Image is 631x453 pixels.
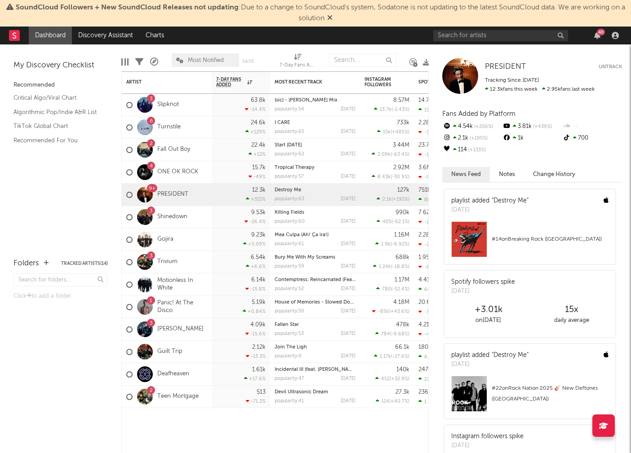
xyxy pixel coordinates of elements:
[157,325,204,333] a: [PERSON_NAME]
[16,4,625,22] span: : Due to a change to SoundCloud's system, Sodatone is not updating to the latest SoundCloud data....
[275,129,304,134] div: popularity: 65
[275,188,301,193] a: Destroy Me
[188,57,224,63] span: Most Notified
[216,77,245,88] span: 7-Day Fans Added
[135,49,143,75] div: Filters
[275,143,355,148] div: Start Today
[492,352,529,358] a: "Destroy Me"
[381,242,391,247] span: 1.9k
[275,210,304,215] a: Killing Fields
[396,367,409,373] div: 140k
[126,79,194,85] div: Artist
[391,332,408,337] span: -9.68 %
[418,331,440,337] div: -47.9k
[418,107,434,113] div: 131k
[13,291,108,302] div: Click to add a folder.
[157,146,190,154] a: Fall Out Boy
[275,345,355,350] div: Join The Ligh
[251,210,266,216] div: 9.53k
[490,167,524,182] button: Notes
[418,187,431,193] div: 751k
[275,233,355,237] div: Mea Culpa (Ah! Ça ira!)
[418,174,440,180] div: -9.54k
[418,277,435,283] div: 4.41M
[327,15,333,22] span: Dismiss
[252,187,266,193] div: 12.3k
[372,308,409,314] div: ( )
[532,124,552,129] span: +439 %
[444,376,615,418] a: #22onRock Nation 2025 🎸 New Deftones ([GEOGRAPHIC_DATA])
[418,232,435,238] div: 2.28M
[502,132,562,144] div: 1k
[392,287,408,292] span: -52.4 %
[380,107,391,112] span: 13.7k
[418,309,439,315] div: -3.41k
[275,309,304,314] div: popularity: 50
[275,367,355,372] div: Incidental III (feat. Paul Banks)
[395,255,409,260] div: 688k
[380,354,391,359] span: 1.17k
[341,219,355,224] div: [DATE]
[61,261,108,266] button: Tracked Artists(14)
[451,196,529,206] div: playlist added
[275,174,304,179] div: popularity: 57
[157,213,187,221] a: Shinedown
[280,60,315,71] div: 7-Day Fans Added (7-Day Fans Added)
[395,210,409,216] div: 990k
[251,120,266,126] div: 24.6k
[275,277,355,282] div: Contemptress: Reincarnated (Feat. Maria Brink)
[395,344,409,350] div: 66.1k
[396,322,409,328] div: 478k
[341,129,355,134] div: [DATE]
[157,370,189,378] a: Deafheaven
[242,59,254,64] button: Save
[245,286,266,292] div: -15.8 %
[375,241,409,247] div: ( )
[442,167,490,182] button: News Feed
[451,277,515,287] div: Spotify followers spike
[376,398,409,404] div: ( )
[275,300,376,305] a: House of Memories - Slowed Down Version
[418,79,486,85] div: Spotify Monthly Listeners
[418,255,434,260] div: 1.95M
[275,188,355,193] div: Destroy Me
[275,277,397,282] a: Contemptress: Reincarnated (Feat. [PERSON_NAME])
[251,277,266,283] div: 6.14k
[275,354,302,359] div: popularity: 0
[275,120,290,125] a: I CARE
[393,142,409,148] div: 3.44M
[418,152,437,158] div: -136k
[392,175,408,180] span: -30.9 %
[13,273,108,286] input: Search for folders...
[244,376,266,382] div: +17.6 %
[451,441,524,450] div: [DATE]
[275,286,304,291] div: popularity: 52
[245,331,266,337] div: -15.6 %
[364,77,396,88] div: Instagram Followers
[381,332,390,337] span: 784
[492,198,529,204] a: "Destroy Me"
[275,219,305,224] div: popularity: 60
[157,236,173,243] a: Gojira
[13,258,39,269] div: Folders
[121,49,129,75] div: Edit Columns
[393,97,409,103] div: 8.57M
[341,286,355,291] div: [DATE]
[524,167,584,182] button: Change History
[392,264,408,269] span: -18.8 %
[393,220,408,224] span: -62.1 %
[252,299,266,305] div: 5.19k
[393,107,408,112] span: -1.43 %
[379,264,391,269] span: 1.24k
[378,175,391,180] span: 8.43k
[275,152,304,157] div: popularity: 62
[275,143,302,148] a: Start [DATE]
[597,29,605,35] div: 40
[442,110,515,117] span: Fans Added by Platform
[13,121,99,131] a: TikTok Global Chart
[341,197,355,202] div: [DATE]
[378,152,391,157] span: 2.09k
[243,241,266,247] div: +5.09 %
[13,80,108,91] div: Recommended
[392,130,408,135] span: +485 %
